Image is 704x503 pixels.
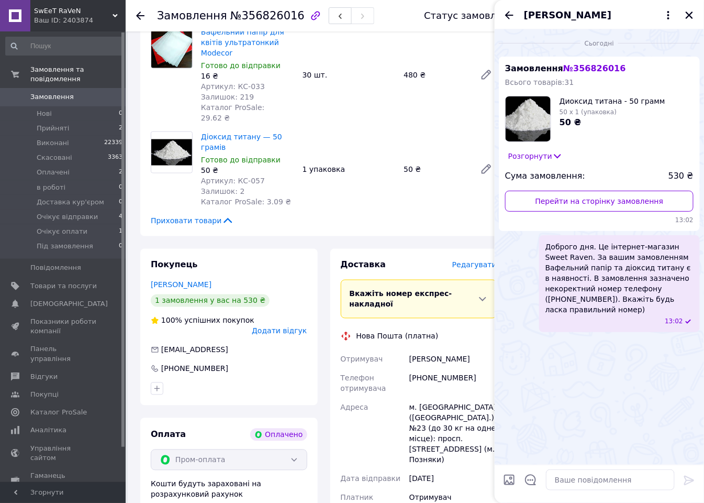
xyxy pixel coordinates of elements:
[407,398,499,469] div: м. [GEOGRAPHIC_DATA] ([GEOGRAPHIC_DATA].), №23 (до 30 кг на одне місце): просп. [STREET_ADDRESS] ...
[30,299,108,309] span: [DEMOGRAPHIC_DATA]
[505,78,574,86] span: Всього товарів: 31
[37,153,72,162] span: Скасовані
[30,317,97,336] span: Показники роботи компанії
[505,150,566,162] button: Розгорнути
[505,170,585,182] span: Сума замовлення:
[161,346,228,354] span: [EMAIL_ADDRESS]
[151,294,270,307] div: 1 замовлення у вас на 530 ₴
[30,281,97,291] span: Товари та послуги
[30,471,97,490] span: Гаманець компанії
[560,108,617,116] span: 50 x 1 (упаковка)
[505,191,694,212] a: Перейти на сторінку замовлення
[37,183,65,192] span: в роботі
[252,327,307,335] span: Додати відгук
[341,403,368,412] span: Адреса
[151,139,192,166] img: Діоксид титану — 50 грамів
[476,159,497,180] a: Редагувати
[136,10,144,21] div: Повернутися назад
[201,198,291,206] span: Каталог ProSale: 3.09 ₴
[407,369,499,398] div: [PHONE_NUMBER]
[399,68,472,82] div: 480 ₴
[201,177,265,185] span: Артикул: КС-057
[119,124,122,133] span: 2
[37,212,98,222] span: Очікує відправки
[424,10,520,21] div: Статус замовлення
[341,494,374,502] span: Платник
[30,425,66,435] span: Аналітика
[37,109,52,118] span: Нові
[298,68,400,82] div: 30 шт.
[34,16,126,25] div: Ваш ID: 2403874
[506,96,551,141] img: 2600272415_w200_h200_dioksid-titana-.jpg
[505,63,626,73] span: Замовлення
[119,183,122,192] span: 0
[119,227,122,236] span: 1
[407,350,499,369] div: [PERSON_NAME]
[157,9,227,22] span: Замовлення
[683,9,696,21] button: Закрити
[34,6,113,16] span: SwEeT RaVeN
[560,96,665,106] span: Диоксид титана - 50 грамм
[524,8,675,22] button: [PERSON_NAME]
[37,227,87,236] span: Очікує оплати
[341,260,386,270] span: Доставка
[665,317,683,326] span: 13:02 12.08.2025
[119,242,122,251] span: 0
[37,124,69,133] span: Прийняті
[201,165,294,176] div: 50 ₴
[580,39,618,48] span: Сьогодні
[341,475,401,483] span: Дата відправки
[499,38,700,48] div: 12.08.2025
[201,103,264,122] span: Каталог ProSale: 29.62 ₴
[30,65,126,84] span: Замовлення та повідомлення
[30,92,74,102] span: Замовлення
[503,9,516,21] button: Назад
[350,290,452,309] span: Вкажіть номер експрес-накладної
[151,315,254,326] div: успішних покупок
[668,170,694,182] span: 530 ₴
[201,93,254,101] span: Залишок: 219
[30,344,97,363] span: Панель управління
[30,444,97,463] span: Управління сайтом
[30,390,59,399] span: Покупці
[30,408,87,417] span: Каталог ProSale
[151,27,192,68] img: Вафельний папір для квітів ультратонкий Modecor
[37,242,93,251] span: Під замовлення
[524,473,538,487] button: Відкрити шаблони відповідей
[30,372,58,381] span: Відгуки
[476,64,497,85] a: Редагувати
[201,133,282,151] a: Діоксид титану — 50 грамів
[354,331,441,342] div: Нова Пошта (платна)
[30,263,81,272] span: Повідомлення
[201,82,265,91] span: Артикул: КС-033
[341,355,383,364] span: Отримувач
[230,9,305,22] span: №356826016
[104,138,122,148] span: 22339
[201,156,281,164] span: Готово до відправки
[37,138,69,148] span: Виконані
[151,430,186,440] span: Оплата
[399,162,472,177] div: 50 ₴
[505,216,694,225] span: 13:02 12.08.2025
[119,168,122,177] span: 2
[545,242,694,315] span: Доброго дня. Це інтернет-магазин Sweet Raven. За вашим замовленням Вафельний папір та діоксид тит...
[151,260,198,270] span: Покупець
[119,109,122,118] span: 0
[560,117,582,127] span: 50 ₴
[160,364,229,374] div: [PHONE_NUMBER]
[201,28,284,57] a: Вафельний папір для квітів ультратонкий Modecor
[119,198,122,207] span: 0
[5,37,124,56] input: Пошук
[298,162,400,177] div: 1 упаковка
[108,153,122,162] span: 3363
[37,168,70,177] span: Оплачені
[407,469,499,488] div: [DATE]
[151,281,211,289] a: [PERSON_NAME]
[563,63,625,73] span: № 356826016
[161,316,182,325] span: 100%
[341,374,386,393] span: Телефон отримувача
[201,71,294,81] div: 16 ₴
[151,215,234,226] span: Приховати товари
[524,8,611,22] span: [PERSON_NAME]
[119,212,122,222] span: 4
